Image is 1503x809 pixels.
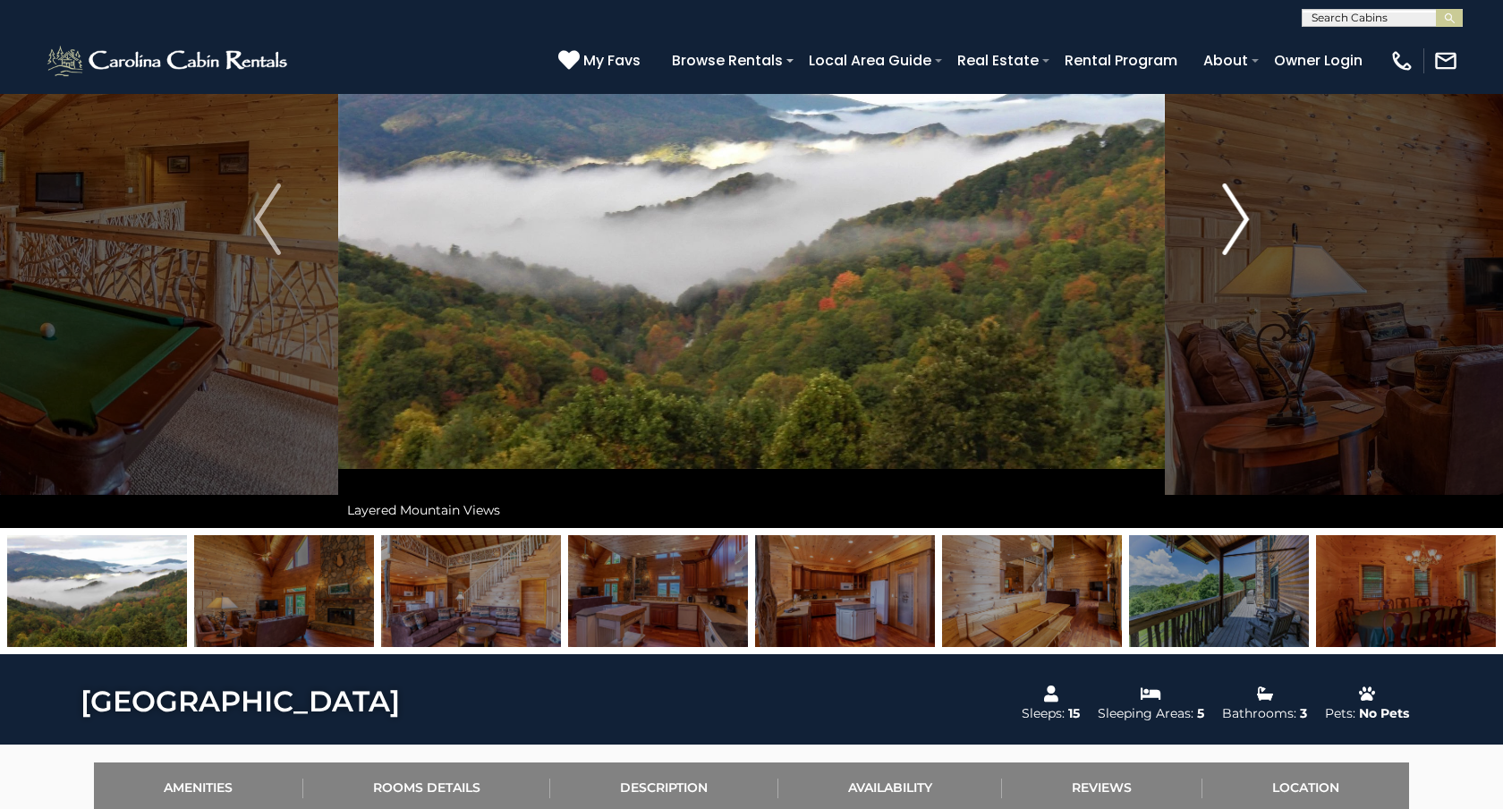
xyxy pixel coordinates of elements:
[194,535,374,647] img: 163466672
[755,535,935,647] img: 163466675
[1129,535,1309,647] img: 163466702
[1265,45,1371,76] a: Owner Login
[1389,48,1414,73] img: phone-regular-white.png
[663,45,792,76] a: Browse Rentals
[948,45,1048,76] a: Real Estate
[583,49,641,72] span: My Favs
[45,43,293,79] img: White-1-2.png
[254,183,281,255] img: arrow
[381,535,561,647] img: 163466673
[1316,535,1496,647] img: 163466677
[800,45,940,76] a: Local Area Guide
[1433,48,1458,73] img: mail-regular-white.png
[558,49,645,72] a: My Favs
[1194,45,1257,76] a: About
[942,535,1122,647] img: 163466682
[338,492,1165,528] div: Layered Mountain Views
[1222,183,1249,255] img: arrow
[7,535,187,647] img: 163466671
[568,535,748,647] img: 163466676
[1056,45,1186,76] a: Rental Program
